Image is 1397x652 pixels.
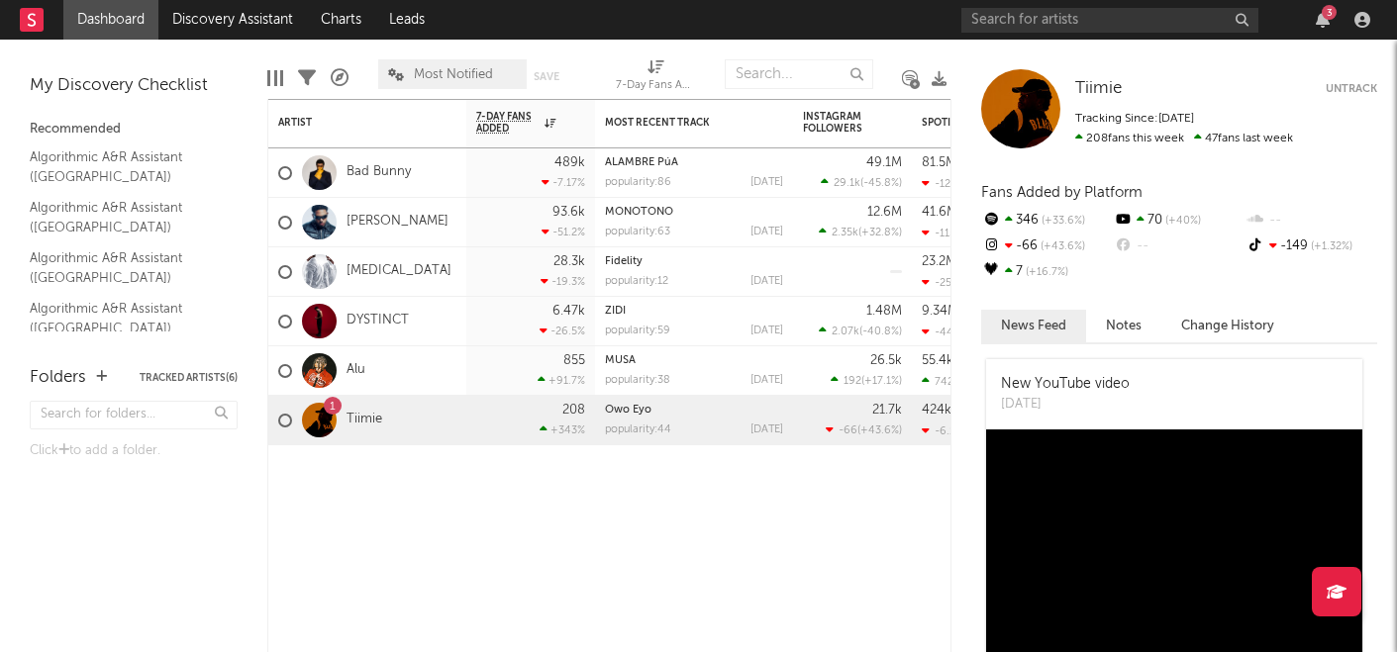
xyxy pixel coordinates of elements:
[30,401,238,429] input: Search for folders...
[605,276,668,287] div: popularity: 12
[605,355,636,366] a: MUSA
[605,306,783,317] div: ZIDI
[725,59,873,89] input: Search...
[981,233,1113,259] div: -66
[922,424,960,437] div: -6.1k
[866,305,902,318] div: 1.48M
[1039,216,1085,227] span: +33.6 %
[981,310,1086,342] button: News Feed
[30,146,218,187] a: Algorithmic A&R Assistant ([GEOGRAPHIC_DATA])
[1075,80,1122,97] span: Tiimie
[554,156,585,169] div: 489k
[1246,208,1377,233] div: --
[605,405,651,416] a: Owo Eyo
[563,354,585,367] div: 855
[872,404,902,417] div: 21.7k
[553,255,585,268] div: 28.3k
[605,227,670,237] div: popularity: 63
[867,206,902,219] div: 12.6M
[1162,216,1201,227] span: +40 %
[922,305,958,318] div: 9.34M
[839,425,857,436] span: -66
[922,276,963,289] div: -252k
[1113,208,1245,233] div: 70
[750,276,783,287] div: [DATE]
[826,423,902,436] div: ( )
[605,306,626,317] a: ZIDI
[552,206,585,219] div: 93.6k
[542,226,585,238] div: -51.2 %
[605,355,783,366] div: MUSA
[831,374,902,387] div: ( )
[30,74,238,98] div: My Discovery Checklist
[538,374,585,387] div: +91.7 %
[476,111,540,135] span: 7-Day Fans Added
[981,208,1113,233] div: 346
[347,164,411,181] a: Bad Bunny
[347,263,451,280] a: [MEDICAL_DATA]
[922,117,1070,129] div: Spotify Monthly Listeners
[267,49,283,107] div: Edit Columns
[605,207,783,218] div: MONÓTONO
[981,185,1143,200] span: Fans Added by Platform
[540,423,585,436] div: +343 %
[562,404,585,417] div: 208
[1023,267,1068,278] span: +16.7 %
[1075,133,1293,144] span: 47 fans last week
[30,247,218,288] a: Algorithmic A&R Assistant ([GEOGRAPHIC_DATA])
[844,376,861,387] span: 192
[1075,79,1122,99] a: Tiimie
[1075,133,1184,144] span: 208 fans this week
[616,49,695,107] div: 7-Day Fans Added (7-Day Fans Added)
[1322,5,1337,20] div: 3
[821,176,902,189] div: ( )
[30,118,238,141] div: Recommended
[414,68,493,81] span: Most Notified
[863,178,899,189] span: -45.8 %
[832,326,859,337] span: 2.07k
[605,157,678,168] a: ALAMBRE PúA
[803,111,872,135] div: Instagram Followers
[347,313,409,329] a: DYSTINCT
[819,325,902,337] div: ( )
[1308,241,1352,252] span: +1.32 %
[750,177,783,188] div: [DATE]
[605,256,643,267] a: Fidelity
[750,424,783,435] div: [DATE]
[616,74,695,98] div: 7-Day Fans Added (7-Day Fans Added)
[922,177,963,190] div: -129k
[605,326,670,336] div: popularity: 59
[540,325,585,337] div: -26.5 %
[870,354,902,367] div: 26.5k
[922,375,953,388] div: 742
[552,305,585,318] div: 6.47k
[605,177,671,188] div: popularity: 86
[331,49,349,107] div: A&R Pipeline
[750,227,783,237] div: [DATE]
[922,156,956,169] div: 81.5M
[140,373,238,383] button: Tracked Artists(6)
[1316,12,1330,28] button: 3
[347,362,365,379] a: Alu
[278,117,427,129] div: Artist
[605,207,673,218] a: MONÓTONO
[30,439,238,463] div: Click to add a folder.
[832,228,858,238] span: 2.35k
[605,256,783,267] div: Fidelity
[860,425,899,436] span: +43.6 %
[750,326,783,336] div: [DATE]
[922,227,961,239] div: -115k
[862,326,899,337] span: -40.8 %
[834,178,860,189] span: 29.1k
[534,71,559,82] button: Save
[605,157,783,168] div: ALAMBRE PúA
[961,8,1258,33] input: Search for artists
[30,366,86,390] div: Folders
[605,424,671,435] div: popularity: 44
[1161,310,1294,342] button: Change History
[922,404,951,417] div: 424k
[1113,233,1245,259] div: --
[1001,374,1130,395] div: New YouTube video
[922,326,965,338] div: -445k
[861,228,899,238] span: +32.8 %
